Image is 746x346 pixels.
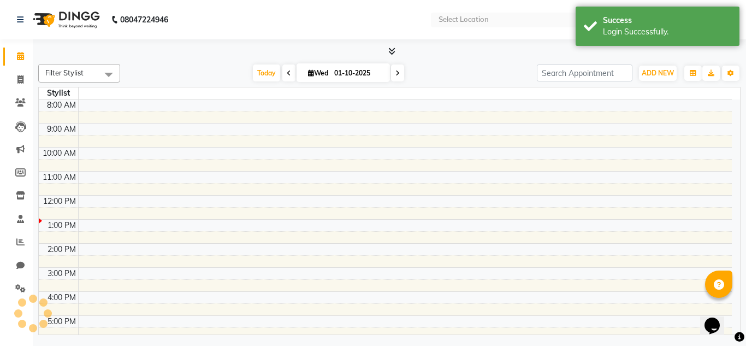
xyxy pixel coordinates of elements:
input: Search Appointment [537,64,632,81]
img: logo [28,4,103,35]
div: Stylist [39,87,78,99]
button: ADD NEW [639,66,677,81]
span: ADD NEW [642,69,674,77]
div: 3:00 PM [45,268,78,279]
b: 08047224946 [120,4,168,35]
div: 11:00 AM [40,172,78,183]
div: 4:00 PM [45,292,78,303]
div: 2:00 PM [45,244,78,255]
input: 2025-10-01 [331,65,386,81]
div: 9:00 AM [45,124,78,135]
div: 5:00 PM [45,316,78,327]
span: Filter Stylist [45,68,84,77]
span: Today [253,64,280,81]
div: 10:00 AM [40,148,78,159]
div: Login Successfully. [603,26,731,38]
iframe: chat widget [700,302,735,335]
div: Success [603,15,731,26]
div: 12:00 PM [41,196,78,207]
span: Wed [305,69,331,77]
div: 1:00 PM [45,220,78,231]
div: 8:00 AM [45,99,78,111]
div: Select Location [439,14,489,25]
